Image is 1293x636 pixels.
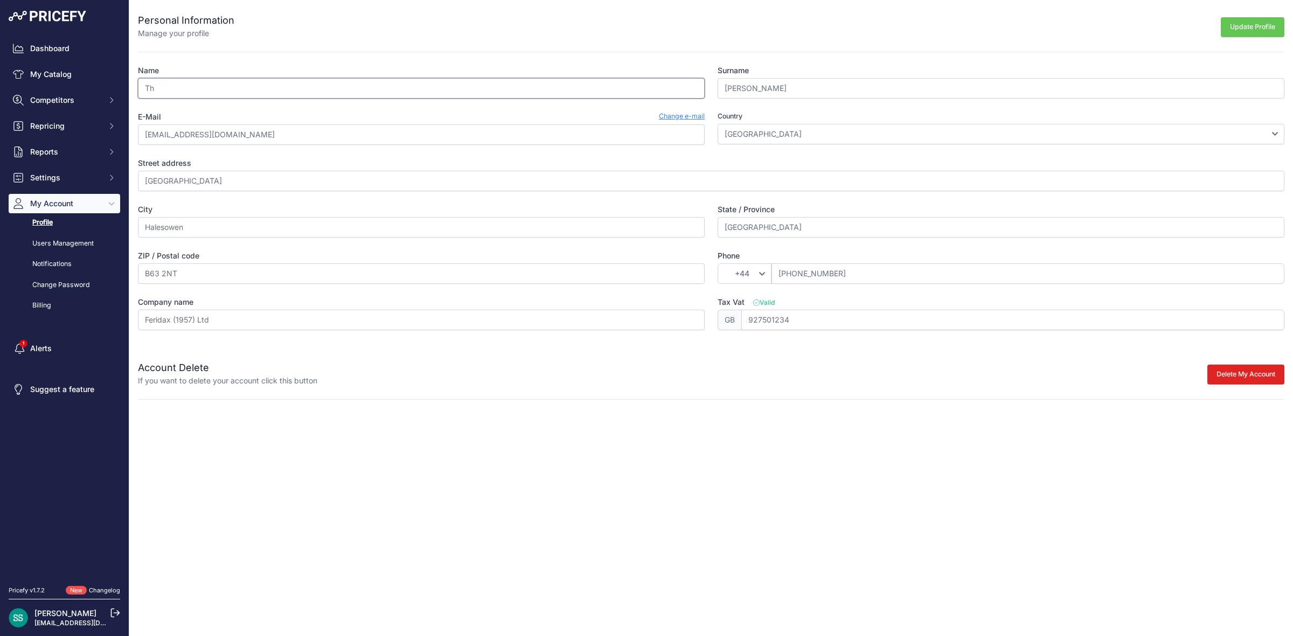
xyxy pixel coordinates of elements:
[138,250,705,261] label: ZIP / Postal code
[9,586,45,595] div: Pricefy v1.7.2
[718,250,1284,261] label: Phone
[9,380,120,399] a: Suggest a feature
[9,90,120,110] button: Competitors
[138,28,234,39] p: Manage your profile
[9,39,120,58] a: Dashboard
[9,255,120,274] a: Notifications
[30,95,101,106] span: Competitors
[30,146,101,157] span: Reports
[753,298,775,306] span: Valid
[138,360,317,375] h2: Account Delete
[9,11,86,22] img: Pricefy Logo
[659,111,705,122] a: Change e-mail
[138,297,705,307] label: Company name
[9,339,120,358] a: Alerts
[718,65,1284,76] label: Surname
[30,198,101,209] span: My Account
[9,296,120,315] a: Billing
[89,586,120,594] a: Changelog
[138,375,317,386] p: If you want to delete your account click this button
[66,586,87,595] span: New
[34,619,147,627] a: [EMAIL_ADDRESS][DOMAIN_NAME]
[138,204,705,215] label: City
[718,297,745,306] span: Tax Vat
[34,609,96,618] a: [PERSON_NAME]
[9,116,120,136] button: Repricing
[9,168,120,187] button: Settings
[1207,365,1284,385] button: Delete My Account
[30,121,101,131] span: Repricing
[9,276,120,295] a: Change Password
[9,65,120,84] a: My Catalog
[9,39,120,573] nav: Sidebar
[1221,17,1284,37] button: Update Profile
[138,158,1284,169] label: Street address
[718,111,1284,122] label: Country
[30,172,101,183] span: Settings
[138,65,705,76] label: Name
[9,213,120,232] a: Profile
[718,204,1284,215] label: State / Province
[9,194,120,213] button: My Account
[718,310,741,330] span: GB
[9,142,120,162] button: Reports
[138,13,234,28] h2: Personal Information
[138,111,161,122] label: E-Mail
[9,234,120,253] a: Users Management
